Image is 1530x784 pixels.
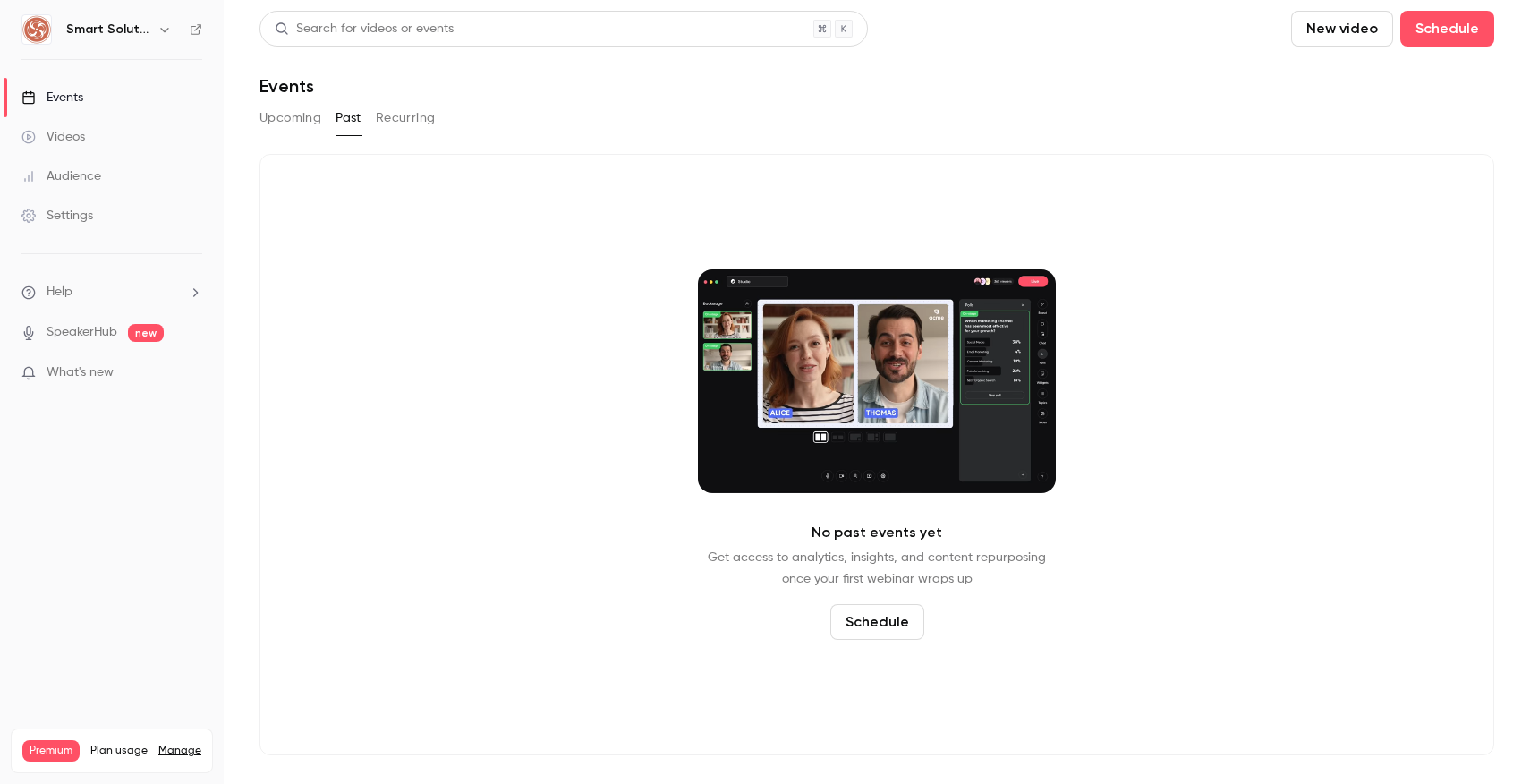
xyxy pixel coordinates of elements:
[830,604,924,640] button: Schedule
[47,363,114,382] span: What's new
[259,75,314,97] h1: Events
[1291,11,1393,47] button: New video
[158,744,201,758] a: Manage
[259,104,321,132] button: Upcoming
[275,20,454,38] div: Search for videos or events
[22,15,51,44] img: Smart Solutions
[128,324,164,342] span: new
[21,167,101,185] div: Audience
[376,104,436,132] button: Recurring
[21,207,93,225] div: Settings
[22,740,80,762] span: Premium
[47,323,117,342] a: SpeakerHub
[21,89,83,107] div: Events
[66,21,150,38] h6: Smart Solutions
[708,547,1046,590] p: Get access to analytics, insights, and content repurposing once your first webinar wraps up
[21,128,85,146] div: Videos
[181,365,202,381] iframe: Noticeable Trigger
[21,283,202,302] li: help-dropdown-opener
[336,104,361,132] button: Past
[90,744,148,758] span: Plan usage
[1400,11,1494,47] button: Schedule
[47,283,72,302] span: Help
[812,522,942,543] p: No past events yet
